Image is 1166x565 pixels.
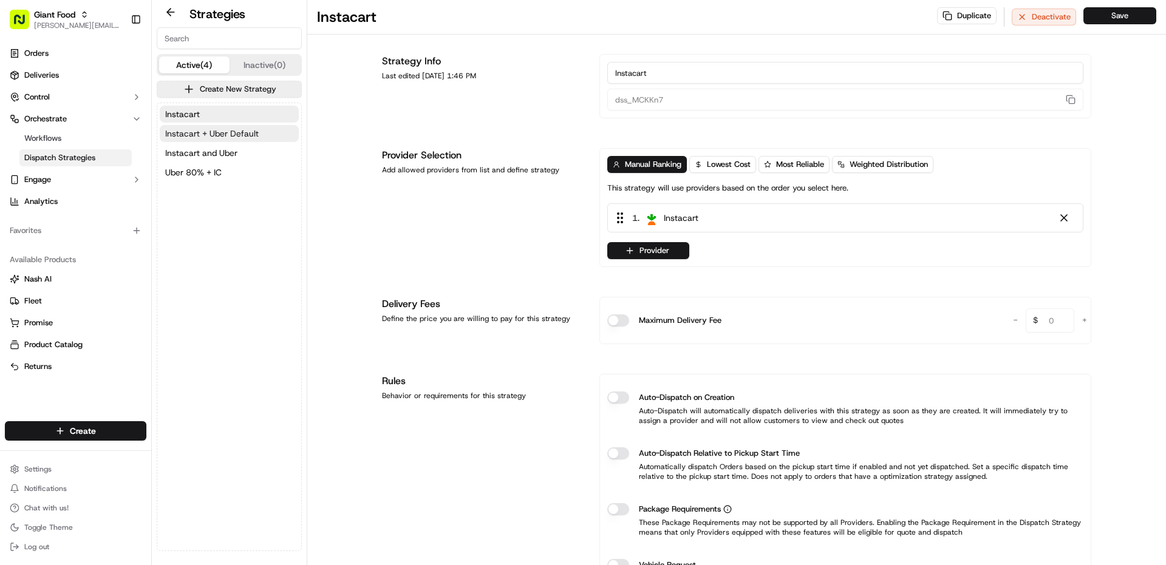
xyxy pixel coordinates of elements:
[607,518,1083,537] p: These Package Requirements may not be supported by all Providers. Enabling the Package Requiremen...
[382,374,585,388] h1: Rules
[607,242,689,259] button: Provider
[41,116,199,128] div: Start new chat
[24,133,61,144] span: Workflows
[5,221,146,240] div: Favorites
[607,183,848,194] p: This strategy will use providers based on the order you select here.
[10,339,141,350] a: Product Catalog
[24,196,58,207] span: Analytics
[1012,8,1076,25] button: Deactivate
[613,211,698,225] div: 1 .
[382,71,585,81] div: Last edited [DATE] 1:46 PM
[5,66,146,85] a: Deliveries
[24,523,73,532] span: Toggle Theme
[607,462,1083,481] p: Automatically dispatch Orders based on the pickup start time if enabled and not yet dispatched. S...
[5,170,146,189] button: Engage
[5,538,146,555] button: Log out
[12,116,34,138] img: 1736555255976-a54dd68f-1ca7-489b-9aae-adbdc363a1c4
[103,177,112,187] div: 💻
[24,92,50,103] span: Control
[24,176,93,188] span: Knowledge Base
[24,274,52,285] span: Nash AI
[5,250,146,269] div: Available Products
[5,519,146,536] button: Toggle Theme
[382,297,585,311] h1: Delivery Fees
[5,499,146,516] button: Chat with us!
[24,361,52,372] span: Returns
[5,291,146,311] button: Fleet
[70,425,96,437] span: Create
[160,125,299,142] button: Instacart + Uber Default
[5,421,146,441] button: Create
[41,128,154,138] div: We're available if you need us!
[382,54,585,69] h1: Strategy Info
[86,205,147,215] a: Powered byPylon
[12,177,22,187] div: 📗
[19,130,132,147] a: Workflows
[723,505,732,513] button: Package Requirements
[157,81,302,98] button: Create New Strategy
[639,314,721,326] label: Maximum Delivery Fee
[165,108,200,120] span: Instacart
[24,113,67,124] span: Orchestrate
[5,5,126,34] button: Giant Food[PERSON_NAME][EMAIL_ADDRESS][PERSON_NAME][DOMAIN_NAME]
[382,314,585,323] div: Define the price you are willing to pay for this strategy
[832,156,933,173] button: Weighted Distribution
[607,156,687,173] button: Manual Ranking
[206,120,221,134] button: Start new chat
[189,5,245,22] h2: Strategies
[24,48,49,59] span: Orders
[639,447,800,459] label: Auto-Dispatch Relative to Pickup Start Time
[759,156,830,173] button: Most Reliable
[5,335,146,354] button: Product Catalog
[5,269,146,289] button: Nash AI
[24,152,95,163] span: Dispatch Strategies
[664,212,698,224] span: Instacart
[607,406,1083,425] p: Auto-Dispatch will automatically dispatch deliveries with this strategy as soon as they are creat...
[24,174,51,185] span: Engage
[382,165,585,175] div: Add allowed providers from list and define strategy
[689,156,756,173] button: Lowest Cost
[12,49,221,68] p: Welcome 👋
[5,480,146,497] button: Notifications
[317,7,377,27] h1: Instacart
[24,542,49,552] span: Log out
[850,159,928,170] span: Weighted Distribution
[160,164,299,181] button: Uber 80% + IC
[1083,7,1156,24] button: Save
[19,149,132,166] a: Dispatch Strategies
[937,7,997,24] button: Duplicate
[639,503,721,515] span: Package Requirements
[24,503,69,513] span: Chat with us!
[230,56,300,73] button: Inactive (0)
[639,391,734,404] label: Auto-Dispatch on Creation
[644,211,659,225] img: profile_instacart_ahold_partner.png
[165,127,259,140] span: Instacart + Uber Default
[10,317,141,328] a: Promise
[160,144,299,161] button: Instacart and Uber
[98,171,200,193] a: 💻API Documentation
[160,106,299,123] button: Instacart
[10,361,141,372] a: Returns
[165,147,237,159] span: Instacart and Uber
[24,464,52,474] span: Settings
[115,176,195,188] span: API Documentation
[7,171,98,193] a: 📗Knowledge Base
[5,192,146,211] a: Analytics
[707,159,751,170] span: Lowest Cost
[165,166,222,178] span: Uber 80% + IC
[382,391,585,401] div: Behavior or requirements for this strategy
[10,274,141,285] a: Nash AI
[5,357,146,376] button: Returns
[776,159,824,170] span: Most Reliable
[34,21,121,30] button: [PERSON_NAME][EMAIL_ADDRESS][PERSON_NAME][DOMAIN_NAME]
[34,8,75,21] button: Giant Food
[5,87,146,107] button: Control
[32,78,219,91] input: Got a question? Start typing here...
[607,203,1083,232] div: 1. Instacart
